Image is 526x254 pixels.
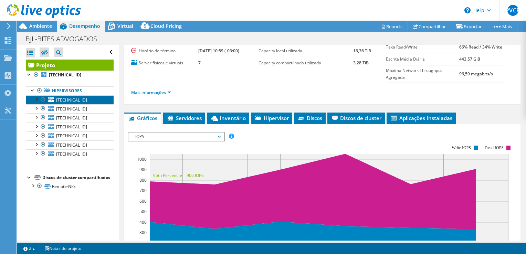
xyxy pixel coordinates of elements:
a: [TECHNICAL_ID] [26,140,114,149]
span: PVCR [507,5,518,16]
label: Capacity local utilizada [259,47,353,54]
span: IOPS [132,133,220,141]
text: 700 [139,188,147,193]
b: 96,59 megabits/s [459,71,493,77]
span: Ambiente [29,23,52,29]
b: [DATE] 10:59 (-03:00) [198,48,239,54]
a: Hipervisores [26,86,114,95]
text: 600 [139,198,147,204]
a: 2 [19,244,40,253]
label: Server físicos e virtuais [131,60,199,66]
a: Projeto [26,60,114,71]
a: Reports [375,21,408,32]
span: [TECHNICAL_ID] [56,97,87,103]
span: Servidores [167,115,202,121]
a: [TECHNICAL_ID] [26,95,114,104]
a: Mais informações [131,89,171,95]
span: [TECHNICAL_ID] [56,133,87,139]
text: Read IOPS [485,145,504,150]
span: [TECHNICAL_ID] [56,124,87,130]
a: [TECHNICAL_ID] [26,71,114,80]
text: 500 [139,209,147,214]
a: [TECHNICAL_ID] [26,131,114,140]
text: Write IOPS [452,145,471,150]
a: Exportar [451,21,487,32]
span: Desempenho [69,23,100,29]
b: 16,36 TiB [353,48,371,54]
label: Maxima Network Throughput Agregada [386,67,459,81]
b: 3,28 TiB [353,60,369,66]
span: Cloud Pricing [150,23,182,29]
b: 7 [198,60,201,66]
b: 66% Read / 34% Write [459,44,502,50]
svg: \n [464,7,471,13]
a: [TECHNICAL_ID] [26,104,114,113]
text: 95th Percentile = 906 IOPS [153,172,204,178]
text: 300 [139,230,147,235]
text: 400 [139,219,147,225]
span: Gráficos [128,115,157,121]
a: [TECHNICAL_ID] [26,149,114,158]
span: Virtual [117,23,133,29]
h1: BJL-BITES ADVOGADOS [22,35,108,43]
a: [TECHNICAL_ID] [26,113,114,122]
span: [TECHNICAL_ID] [56,151,87,157]
span: [TECHNICAL_ID] [56,115,87,121]
label: Horário de término [131,47,199,54]
text: 900 [139,167,147,172]
a: Notas do projeto [40,244,86,253]
a: Remote-NFS [26,182,114,191]
div: Discos de cluster compartilhados [42,173,114,182]
span: Aplicações Instaladas [390,115,452,121]
text: 800 [139,177,147,183]
label: Capacity compartilhada utilizada [259,60,353,66]
span: Hipervisor [254,115,289,121]
span: [TECHNICAL_ID] [56,142,87,148]
a: Compartilhar [408,21,451,32]
span: [TECHNICAL_ID] [56,106,87,112]
b: [TECHNICAL_ID] [49,72,81,78]
a: Mais [487,21,517,32]
label: Escrita Média Diária [386,56,459,63]
span: Discos de cluster [331,115,381,121]
span: Inventário [210,115,246,121]
b: 443,57 GiB [459,56,480,62]
label: Taxa Read/Write [386,44,459,51]
text: 1000 [137,156,147,162]
span: Discos [297,115,322,121]
text: 200 [139,240,147,246]
a: [TECHNICAL_ID] [26,123,114,131]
